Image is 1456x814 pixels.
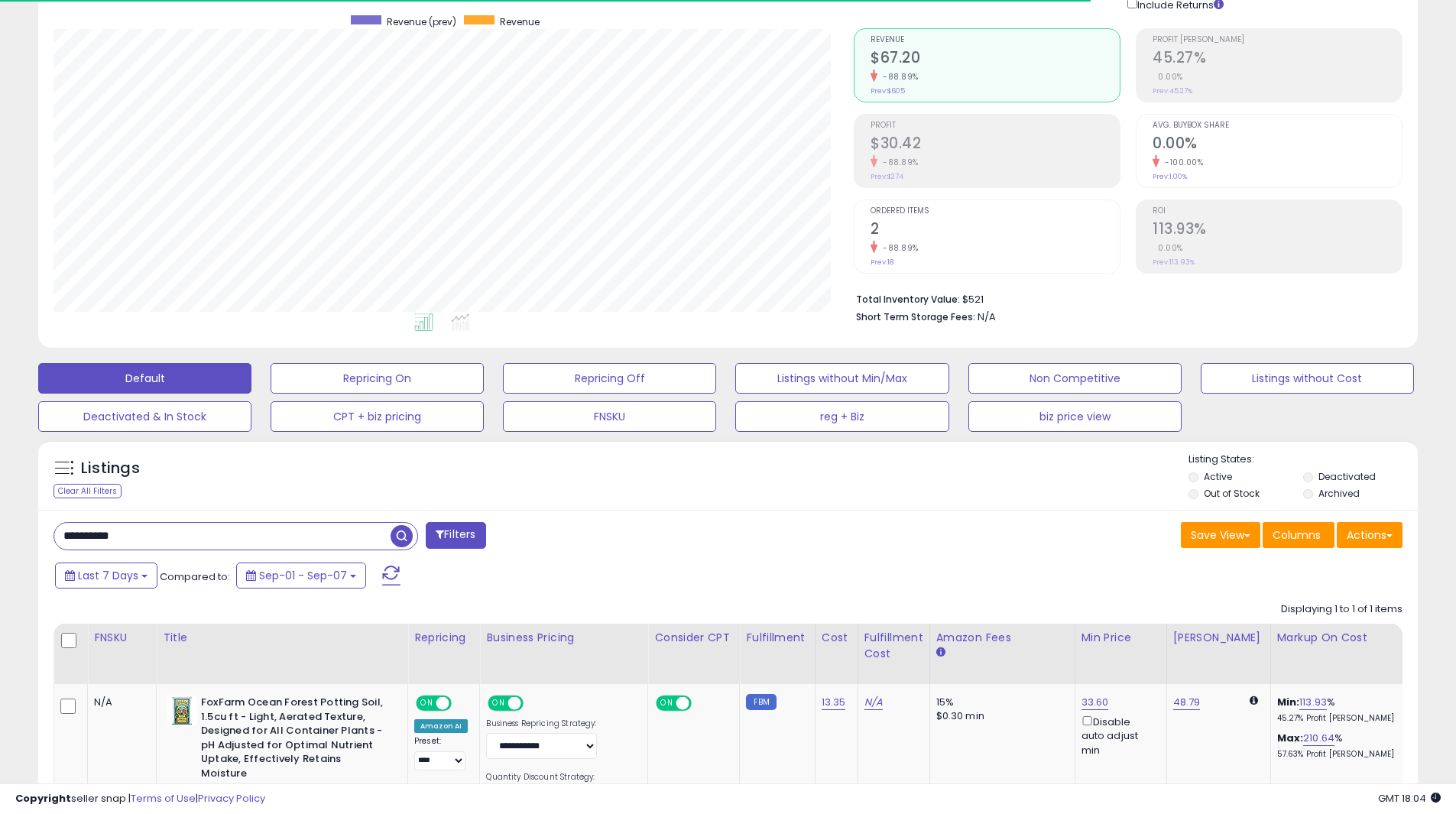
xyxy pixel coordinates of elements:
[1153,135,1402,155] h2: 0.00%
[871,135,1120,155] h2: $30.42
[271,401,484,432] button: CPT + biz pricing
[871,207,1120,216] span: Ordered Items
[1277,731,1404,760] div: %
[1153,258,1195,267] small: Prev: 113.93%
[198,791,265,806] a: Privacy Policy
[1153,242,1183,254] small: 0.00%
[1318,487,1360,500] label: Archived
[936,646,945,660] small: Amazon Fees.
[1277,630,1409,646] div: Markup on Cost
[877,71,919,83] small: -88.89%
[1173,695,1201,710] a: 48.79
[38,363,251,394] button: Default
[1281,602,1402,617] div: Displaying 1 to 1 of 1 items
[131,791,196,806] a: Terms of Use
[521,697,546,710] span: OFF
[55,563,157,589] button: Last 7 Days
[1273,527,1321,543] span: Columns
[78,568,138,583] span: Last 7 Days
[503,363,716,394] button: Repricing Off
[1277,713,1404,724] p: 45.27% Profit [PERSON_NAME]
[1153,207,1402,216] span: ROI
[871,172,903,181] small: Prev: $274
[871,122,1120,130] span: Profit
[486,718,597,729] label: Business Repricing Strategy:
[15,792,265,806] div: seller snap | |
[689,697,714,710] span: OFF
[1081,713,1155,757] div: Disable auto adjust min
[1277,696,1404,724] div: %
[490,697,509,710] span: ON
[822,695,846,710] a: 13.35
[1081,630,1160,646] div: Min Price
[1081,695,1109,710] a: 33.60
[201,696,387,784] b: FoxFarm Ocean Forest Potting Soil, 1.5cu ft - Light, Aerated Texture, Designed for All Container ...
[822,630,851,646] div: Cost
[1153,122,1402,130] span: Avg. Buybox Share
[654,630,733,646] div: Consider CPT
[1270,624,1415,684] th: The percentage added to the cost of goods (COGS) that forms the calculator for Min & Max prices.
[417,697,436,710] span: ON
[167,696,197,726] img: 51smYsP-ssL._SL40_.jpg
[486,630,641,646] div: Business Pricing
[1277,731,1304,745] b: Max:
[856,310,975,323] b: Short Term Storage Fees:
[1318,470,1376,483] label: Deactivated
[1204,470,1232,483] label: Active
[1337,522,1402,548] button: Actions
[160,569,230,584] span: Compared to:
[94,696,144,709] div: N/A
[936,630,1068,646] div: Amazon Fees
[94,630,150,646] div: FNSKU
[426,522,485,549] button: Filters
[1159,157,1203,168] small: -100.00%
[1378,791,1441,806] span: 2025-09-15 18:04 GMT
[864,695,883,710] a: N/A
[978,310,996,324] span: N/A
[746,694,776,710] small: FBM
[1153,49,1402,70] h2: 45.27%
[1303,731,1334,746] a: 210.64
[414,719,468,733] div: Amazon AI
[449,697,474,710] span: OFF
[81,458,140,479] h5: Listings
[1153,71,1183,83] small: 0.00%
[871,36,1120,44] span: Revenue
[1204,487,1260,500] label: Out of Stock
[871,258,893,267] small: Prev: 18
[271,363,484,394] button: Repricing On
[1153,36,1402,44] span: Profit [PERSON_NAME]
[1153,172,1187,181] small: Prev: 1.00%
[877,242,919,254] small: -88.89%
[1277,695,1300,709] b: Min:
[1263,522,1334,548] button: Columns
[503,401,716,432] button: FNSKU
[1277,749,1404,760] p: 57.63% Profit [PERSON_NAME]
[871,86,905,96] small: Prev: $605
[163,630,401,646] div: Title
[871,220,1120,241] h2: 2
[936,709,1063,723] div: $0.30 min
[936,696,1063,709] div: 15%
[968,401,1182,432] button: biz price view
[871,49,1120,70] h2: $67.20
[746,630,808,646] div: Fulfillment
[38,401,251,432] button: Deactivated & In Stock
[1153,86,1192,96] small: Prev: 45.27%
[735,363,949,394] button: Listings without Min/Max
[15,791,71,806] strong: Copyright
[864,630,923,662] div: Fulfillment Cost
[414,736,468,770] div: Preset:
[54,484,122,498] div: Clear All Filters
[1188,452,1418,467] p: Listing States:
[387,15,456,28] span: Revenue (prev)
[500,15,540,28] span: Revenue
[1153,220,1402,241] h2: 113.93%
[856,289,1391,307] li: $521
[414,630,473,646] div: Repricing
[877,157,919,168] small: -88.89%
[236,563,366,589] button: Sep-01 - Sep-07
[1173,630,1264,646] div: [PERSON_NAME]
[486,772,597,783] label: Quantity Discount Strategy:
[1201,363,1414,394] button: Listings without Cost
